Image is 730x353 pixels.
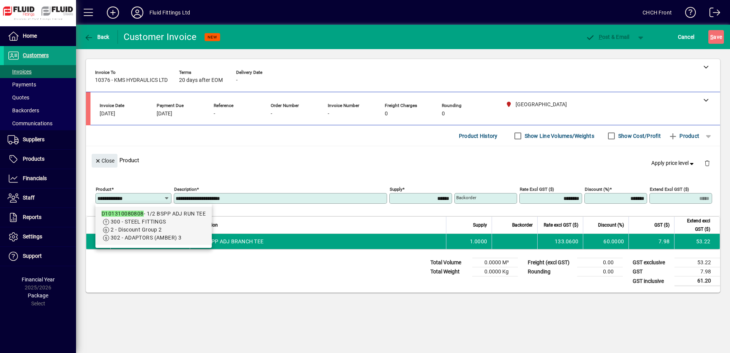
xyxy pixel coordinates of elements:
mat-label: Description [174,187,197,192]
td: 0.0000 M³ [472,258,518,267]
button: Profile [125,6,149,19]
a: Suppliers [4,130,76,149]
mat-label: Discount (%) [585,187,609,192]
a: Knowledge Base [679,2,696,26]
td: GST inclusive [629,276,674,286]
span: Home [23,33,37,39]
div: Customer Invoice [124,31,197,43]
span: 2 - Discount Group 2 [111,227,162,233]
span: 0 [442,111,445,117]
a: Financials [4,169,76,188]
span: Staff [23,195,35,201]
mat-option: D101310080808 - 1/2 BSPP ADJ RUN TEE [95,207,212,245]
td: Total Weight [427,267,472,276]
span: Cancel [678,31,695,43]
a: Home [4,27,76,46]
label: Show Cost/Profit [617,132,661,140]
mat-label: Rate excl GST ($) [520,187,554,192]
span: 0 [385,111,388,117]
td: Freight (excl GST) [524,258,577,267]
span: - [236,77,238,83]
td: 0.00 [577,267,623,276]
span: Customers [23,52,49,58]
span: Apply price level [651,159,695,167]
td: 53.22 [674,258,720,267]
td: Rounding [524,267,577,276]
td: 61.20 [674,276,720,286]
div: - 1/2 BSPP ADJ RUN TEE [102,210,206,218]
td: 0.00 [577,258,623,267]
a: Payments [4,78,76,91]
a: Logout [704,2,720,26]
td: 0.0000 Kg [472,267,518,276]
button: Back [82,30,111,44]
span: Back [84,34,109,40]
span: 300 - STEEL FITTINGS [111,219,166,225]
span: Product [668,130,699,142]
a: Support [4,247,76,266]
a: Invoices [4,65,76,78]
button: Close [92,154,117,168]
mat-label: Supply [390,187,402,192]
td: GST exclusive [629,258,674,267]
button: Product [665,129,703,143]
span: Settings [23,233,42,240]
span: - [271,111,272,117]
span: NEW [208,35,217,40]
span: Backorder [512,221,533,229]
span: Payments [8,81,36,88]
div: Fluid Fittings Ltd [149,6,190,19]
span: 302 - ADAPTORS (AMBER) 3 [111,235,182,241]
mat-label: Product [96,187,111,192]
app-page-header-button: Close [90,157,119,164]
td: 60.0000 [583,234,628,249]
span: 1/2 BSPP ADJ BRANCH TEE [195,238,263,245]
span: 1.0000 [470,238,487,245]
em: D101310080808 [102,211,144,217]
td: 7.98 [628,234,674,249]
div: CHCH Front [643,6,672,19]
span: Extend excl GST ($) [679,217,710,233]
span: 20 days after EOM [179,77,223,83]
button: Delete [698,154,716,172]
mat-label: Extend excl GST ($) [650,187,689,192]
span: Quotes [8,94,29,101]
td: 53.22 [674,234,720,249]
span: Support [23,253,42,259]
span: Backorders [8,107,39,113]
mat-label: Backorder [456,195,476,200]
span: [DATE] [100,111,115,117]
span: Rate excl GST ($) [544,221,578,229]
button: Add [101,6,125,19]
span: - [214,111,215,117]
a: Backorders [4,104,76,117]
a: Reports [4,208,76,227]
span: Financial Year [22,276,55,283]
div: Product [86,146,720,174]
span: Suppliers [23,136,44,142]
a: Communications [4,117,76,130]
span: - [328,111,329,117]
button: Product History [456,129,501,143]
span: Invoices [8,69,32,75]
button: Save [708,30,724,44]
td: 7.98 [674,267,720,276]
span: Product History [459,130,498,142]
span: ave [710,31,722,43]
td: GST [629,267,674,276]
button: Post & Email [582,30,633,44]
td: Total Volume [427,258,472,267]
button: Apply price level [648,157,698,170]
span: ost & Email [586,34,630,40]
span: Package [28,292,48,299]
app-page-header-button: Back [76,30,118,44]
span: S [710,34,713,40]
span: [DATE] [157,111,172,117]
span: Reports [23,214,41,220]
a: Staff [4,188,76,208]
span: Products [23,156,44,162]
button: Cancel [676,30,697,44]
label: Show Line Volumes/Weights [523,132,594,140]
span: GST ($) [654,221,670,229]
span: Supply [473,221,487,229]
